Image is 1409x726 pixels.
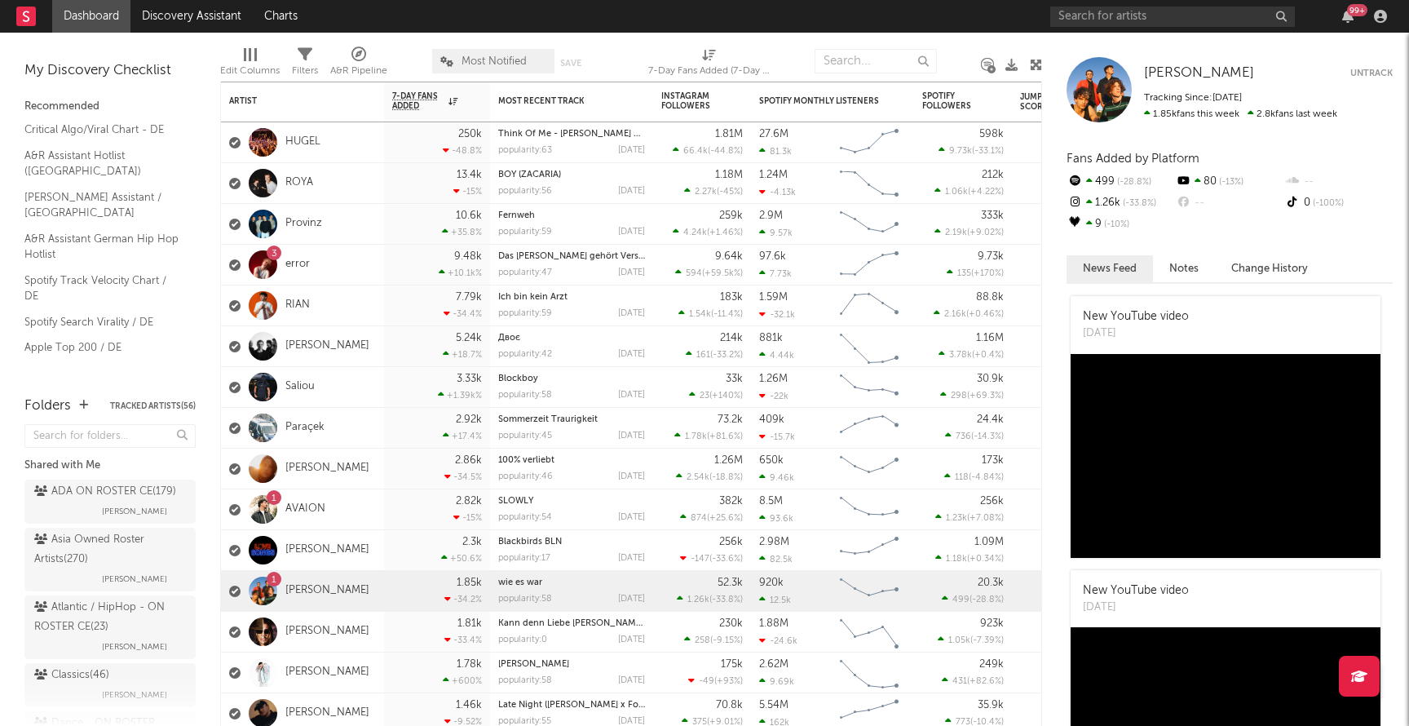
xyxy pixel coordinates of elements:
[759,333,783,343] div: 881k
[759,414,784,425] div: 409k
[726,374,743,384] div: 33k
[498,228,552,237] div: popularity: 59
[1102,220,1129,229] span: -10 %
[498,619,663,628] a: Kann denn Liebe [PERSON_NAME] sein
[24,188,179,222] a: [PERSON_NAME] Assistant / [GEOGRAPHIC_DATA]
[285,299,310,312] a: RIAN
[648,41,771,88] div: 7-Day Fans Added (7-Day Fans Added)
[498,595,552,604] div: popularity: 58
[1284,193,1393,214] div: 0
[1020,296,1085,316] div: 83.8
[1067,255,1153,282] button: News Feed
[977,374,1004,384] div: 30.9k
[285,666,369,680] a: [PERSON_NAME]
[684,186,743,197] div: ( )
[833,489,906,530] svg: Chart title
[498,96,621,106] div: Most Recent Track
[285,625,369,639] a: [PERSON_NAME]
[676,471,743,482] div: ( )
[759,228,793,238] div: 9.57k
[1175,193,1283,214] div: --
[24,313,179,331] a: Spotify Search Virality / DE
[498,293,568,302] a: Ich bin kein Arzt
[678,308,743,319] div: ( )
[685,432,707,441] span: 1.78k
[1153,255,1215,282] button: Notes
[715,129,743,139] div: 1.81M
[759,292,788,303] div: 1.59M
[24,61,196,81] div: My Discovery Checklist
[618,513,645,522] div: [DATE]
[974,147,1001,156] span: -33.1 %
[978,578,1004,588] div: 20.3k
[444,594,482,604] div: -34.2 %
[815,49,937,73] input: Search...
[229,96,351,106] div: Artist
[1020,133,1085,153] div: 81.0
[687,473,709,482] span: 2.54k
[285,176,313,190] a: ROYA
[713,351,740,360] span: -33.2 %
[498,513,552,522] div: popularity: 54
[704,269,740,278] span: +59.5k %
[1020,459,1085,479] div: 49.2
[720,333,743,343] div: 214k
[24,396,71,416] div: Folders
[454,251,482,262] div: 9.48k
[618,228,645,237] div: [DATE]
[700,392,709,401] span: 23
[498,252,663,261] a: Das [PERSON_NAME] gehört Versagern
[982,170,1004,180] div: 212k
[709,432,740,441] span: +81.6 %
[24,365,179,383] a: Shazam Top 200 / DE
[24,480,196,524] a: ADA ON ROSTER CE(179)[PERSON_NAME]
[618,146,645,155] div: [DATE]
[715,251,743,262] div: 9.64k
[24,595,196,659] a: Atlantic / HipHop - ON ROSTER CE(23)[PERSON_NAME]
[24,272,179,305] a: Spotify Track Velocity Chart / DE
[719,496,743,507] div: 382k
[833,571,906,612] svg: Chart title
[458,129,482,139] div: 250k
[946,514,967,523] span: 1.23k
[944,471,1004,482] div: ( )
[759,554,793,564] div: 82.5k
[1083,325,1189,342] div: [DATE]
[102,685,167,705] span: [PERSON_NAME]
[710,147,740,156] span: -44.8 %
[712,473,740,482] span: -18.8 %
[718,578,743,588] div: 52.3k
[712,555,740,564] span: -33.6 %
[949,147,972,156] span: 9.73k
[1020,418,1085,438] div: 86.0
[453,512,482,523] div: -15 %
[292,41,318,88] div: Filters
[498,578,542,587] a: wie es war
[220,61,280,81] div: Edit Columns
[285,380,315,394] a: Saliou
[456,496,482,507] div: 2.82k
[759,578,784,588] div: 920k
[934,308,1004,319] div: ( )
[712,392,740,401] span: +140 %
[618,350,645,359] div: [DATE]
[102,502,167,521] span: [PERSON_NAME]
[940,390,1004,401] div: ( )
[970,188,1001,197] span: +4.22 %
[759,391,788,401] div: -22k
[976,333,1004,343] div: 1.16M
[462,537,482,547] div: 2.3k
[1083,308,1189,325] div: New YouTube video
[498,538,562,547] a: Blackbirds BLN
[970,392,1001,401] span: +69.3 %
[1310,199,1344,208] span: -100 %
[462,56,527,67] span: Most Notified
[951,392,967,401] span: 298
[444,308,482,319] div: -34.4 %
[673,145,743,156] div: ( )
[24,339,179,356] a: Apple Top 200 / DE
[957,269,971,278] span: 135
[285,421,325,435] a: Paraçek
[1342,10,1354,23] button: 99+
[718,414,743,425] div: 73.2k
